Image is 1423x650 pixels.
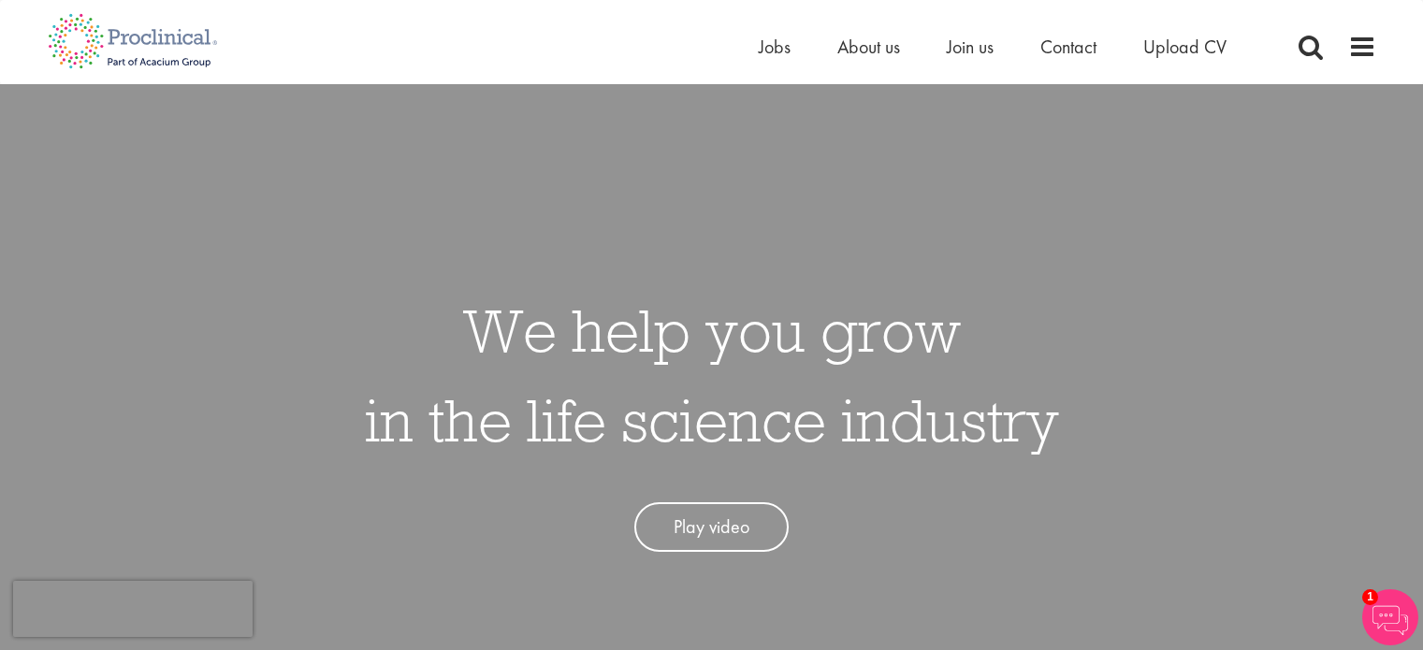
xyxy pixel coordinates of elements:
span: 1 [1362,589,1378,605]
a: About us [837,35,900,59]
h1: We help you grow in the life science industry [365,285,1059,465]
a: Play video [634,502,789,552]
img: Chatbot [1362,589,1418,645]
a: Jobs [759,35,791,59]
a: Join us [947,35,994,59]
a: Upload CV [1143,35,1227,59]
a: Contact [1040,35,1096,59]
